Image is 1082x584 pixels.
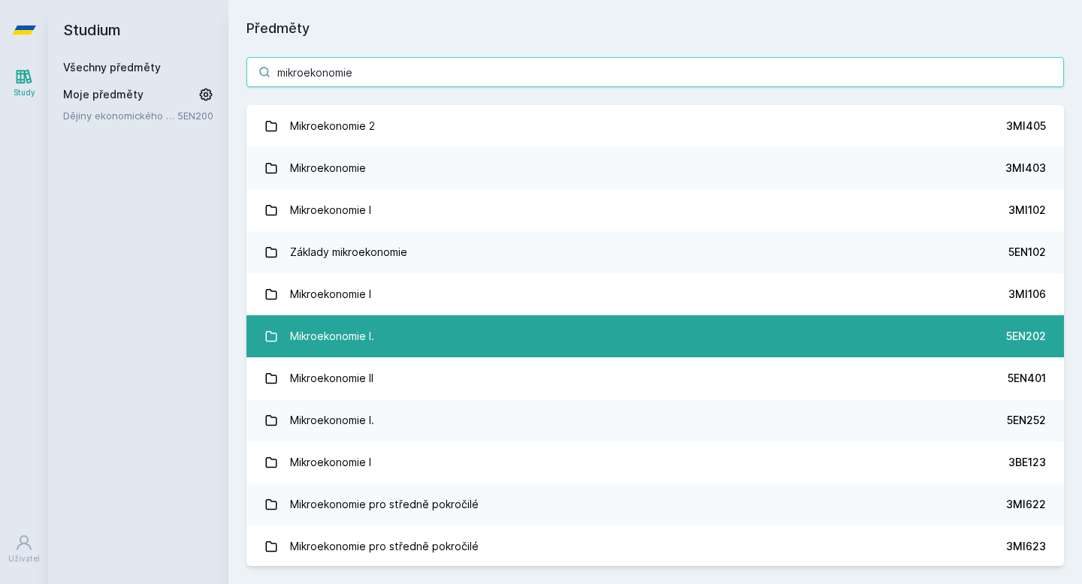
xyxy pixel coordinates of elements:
[246,105,1064,147] a: Mikroekonomie 2 3MI405
[290,195,371,225] div: Mikroekonomie I
[1006,329,1046,344] div: 5EN202
[246,18,1064,39] h1: Předměty
[290,405,374,435] div: Mikroekonomie I.
[246,315,1064,357] a: Mikroekonomie I. 5EN202
[246,483,1064,525] a: Mikroekonomie pro středně pokročilé 3MI622
[1005,161,1046,176] div: 3MI403
[246,441,1064,483] a: Mikroekonomie I 3BE123
[290,237,407,267] div: Základy mikroekonomie
[290,111,375,141] div: Mikroekonomie 2
[8,553,40,564] div: Uživatel
[246,399,1064,441] a: Mikroekonomie I. 5EN252
[14,87,35,98] div: Study
[246,147,1064,189] a: Mikroekonomie 3MI403
[290,489,479,519] div: Mikroekonomie pro středně pokročilé
[246,57,1064,87] input: Název nebo ident předmětu…
[290,321,374,351] div: Mikroekonomie I.
[1008,287,1046,302] div: 3MI106
[1006,539,1046,554] div: 3MI623
[290,279,371,309] div: Mikroekonomie I
[246,357,1064,399] a: Mikroekonomie II 5EN401
[290,363,373,393] div: Mikroekonomie II
[246,273,1064,315] a: Mikroekonomie I 3MI106
[1006,119,1046,134] div: 3MI405
[177,110,213,122] a: 5EN200
[3,60,45,106] a: Study
[63,108,177,123] a: Dějiny ekonomického myšlení
[1008,245,1046,260] div: 5EN102
[246,189,1064,231] a: Mikroekonomie I 3MI102
[246,525,1064,567] a: Mikroekonomie pro středně pokročilé 3MI623
[1006,497,1046,512] div: 3MI622
[290,447,371,477] div: Mikroekonomie I
[290,153,366,183] div: Mikroekonomie
[63,61,161,74] a: Všechny předměty
[1008,455,1046,470] div: 3BE123
[63,87,144,102] span: Moje předměty
[3,526,45,572] a: Uživatel
[246,231,1064,273] a: Základy mikroekonomie 5EN102
[1008,203,1046,218] div: 3MI102
[1008,371,1046,386] div: 5EN401
[1007,413,1046,428] div: 5EN252
[290,531,479,561] div: Mikroekonomie pro středně pokročilé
